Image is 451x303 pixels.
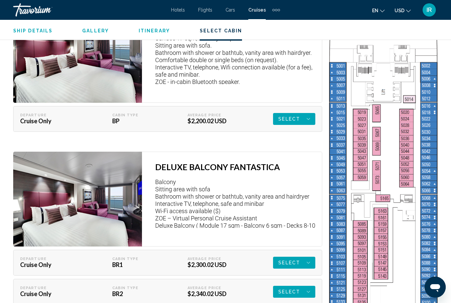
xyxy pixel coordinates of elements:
button: Select [273,113,315,125]
div: BR1 [112,261,165,268]
div: BP [112,117,165,125]
img: 1637153056.jpg [13,152,142,246]
span: en [372,8,378,13]
p: Surface 17 sqm, balcony 4 sqm. Sitting area with sofa. Bathroom with shower or bathtub, vanity ar... [155,35,315,84]
a: Hotels [171,7,185,13]
div: Cruise Only [20,117,89,125]
div: Average Price [188,113,240,117]
span: Select Cabin [200,28,242,33]
div: Cruise Only [20,261,89,268]
a: Cars [225,7,235,13]
button: Itinerary [139,28,170,34]
span: Select [278,113,300,125]
button: Select [273,286,315,298]
span: USD [395,8,404,13]
span: IR [427,7,432,13]
button: User Menu [421,3,438,17]
div: $2,340.02 USD [188,290,240,297]
button: Extra navigation items [272,5,280,15]
a: Flights [198,7,212,13]
div: Average Price [188,257,240,261]
div: Departure [20,286,89,290]
button: Select Cabin [200,28,242,34]
div: Departure [20,113,89,117]
iframe: Кнопка запуска окна обмена сообщениями [425,277,446,298]
span: Select [278,257,300,269]
div: Cabin Type [112,257,165,261]
div: Cabin Type [112,113,165,117]
button: Ship Details [13,28,52,34]
span: Select [278,286,300,298]
p: Balcony Sitting area with sofa Bathroom with shower or bathtub, vanity area and hairdryer Interac... [155,178,315,228]
button: Gallery [82,28,109,34]
span: Gallery [82,28,109,33]
span: Ship Details [13,28,52,33]
button: Select [273,257,315,269]
a: Cruises [248,7,266,13]
button: Change language [372,6,385,15]
h3: DELUXE BALCONY FANTASTICA [155,162,315,172]
span: Itinerary [139,28,170,33]
a: Travorium [13,3,164,17]
div: Cabin Type [112,286,165,290]
div: BR2 [112,290,165,297]
button: Change currency [395,6,411,15]
div: Cruise Only [20,290,89,297]
div: $2,300.02 USD [188,261,240,268]
div: $2,200.02 USD [188,117,240,125]
div: Average Price [188,286,240,290]
div: Departure [20,257,89,261]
